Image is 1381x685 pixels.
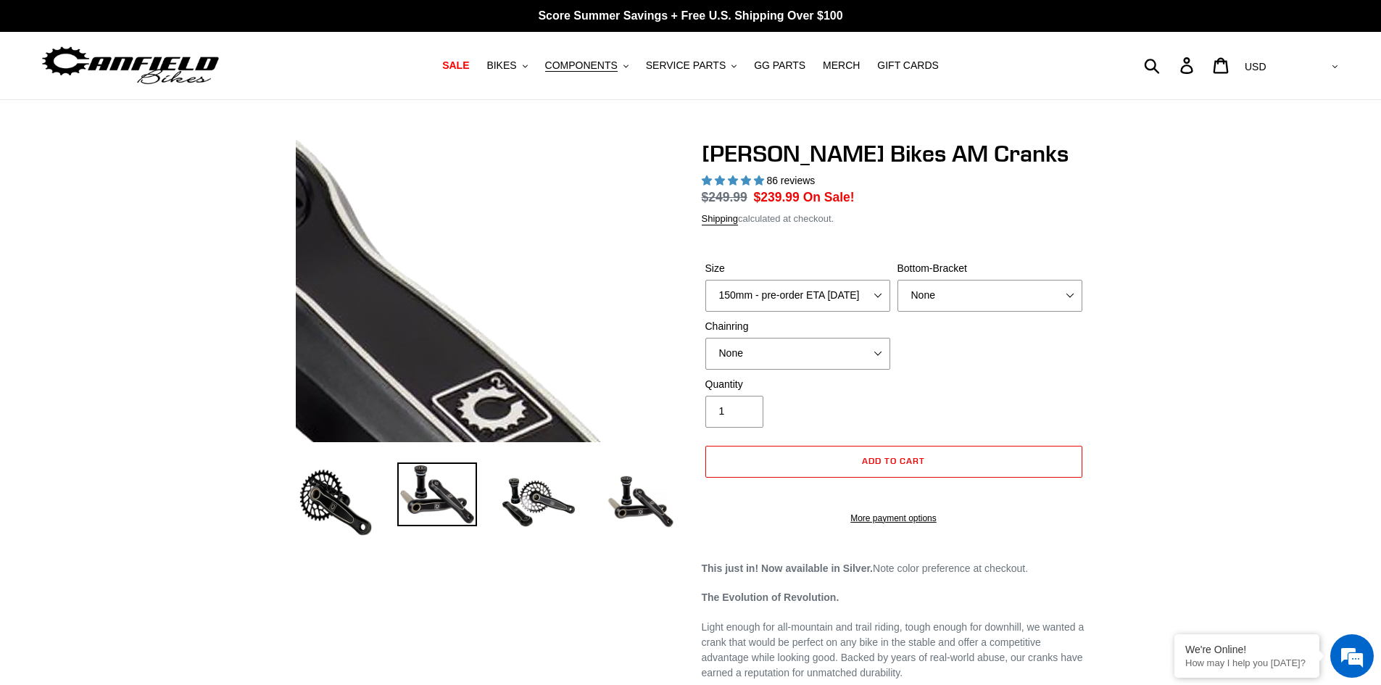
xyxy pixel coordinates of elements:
[705,319,890,334] label: Chainring
[442,59,469,72] span: SALE
[754,190,800,204] span: $239.99
[823,59,860,72] span: MERCH
[702,190,747,204] s: $249.99
[897,261,1082,276] label: Bottom-Bracket
[747,56,813,75] a: GG PARTS
[486,59,516,72] span: BIKES
[702,140,1086,167] h1: [PERSON_NAME] Bikes AM Cranks
[705,377,890,392] label: Quantity
[397,462,477,526] img: Load image into Gallery viewer, Canfield Cranks
[639,56,744,75] button: SERVICE PARTS
[877,59,939,72] span: GIFT CARDS
[538,56,636,75] button: COMPONENTS
[40,43,221,88] img: Canfield Bikes
[702,561,1086,576] p: Note color preference at checkout.
[702,620,1086,681] p: Light enough for all-mountain and trail riding, tough enough for downhill, we wanted a crank that...
[754,59,805,72] span: GG PARTS
[705,261,890,276] label: Size
[702,175,767,186] span: 4.97 stars
[600,462,680,542] img: Load image into Gallery viewer, CANFIELD-AM_DH-CRANKS
[1185,657,1309,668] p: How may I help you today?
[702,212,1086,226] div: calculated at checkout.
[862,455,925,466] span: Add to cart
[702,562,874,574] strong: This just in! Now available in Silver.
[766,175,815,186] span: 86 reviews
[499,462,578,542] img: Load image into Gallery viewer, Canfield Bikes AM Cranks
[702,213,739,225] a: Shipping
[705,446,1082,478] button: Add to cart
[702,591,839,603] strong: The Evolution of Revolution.
[1152,49,1189,81] input: Search
[479,56,534,75] button: BIKES
[705,512,1082,525] a: More payment options
[816,56,867,75] a: MERCH
[870,56,946,75] a: GIFT CARDS
[803,188,855,207] span: On Sale!
[1185,644,1309,655] div: We're Online!
[435,56,476,75] a: SALE
[646,59,726,72] span: SERVICE PARTS
[296,462,376,542] img: Load image into Gallery viewer, Canfield Bikes AM Cranks
[545,59,618,72] span: COMPONENTS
